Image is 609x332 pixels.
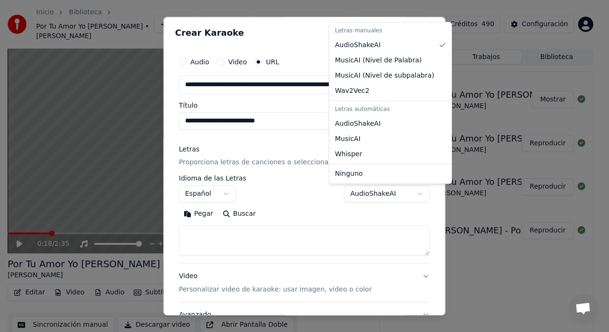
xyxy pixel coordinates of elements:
span: Wav2Vec2 [335,86,369,96]
span: AudioShakeAI [335,119,381,129]
span: Ninguno [335,169,363,179]
span: MusicAI ( Nivel de Palabra ) [335,56,422,65]
span: AudioShakeAI [335,40,381,50]
span: MusicAI ( Nivel de subpalabra ) [335,71,434,80]
div: Letras manuales [331,24,450,38]
div: Letras automáticas [331,103,450,116]
span: Whisper [335,150,362,159]
span: MusicAI [335,134,361,144]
